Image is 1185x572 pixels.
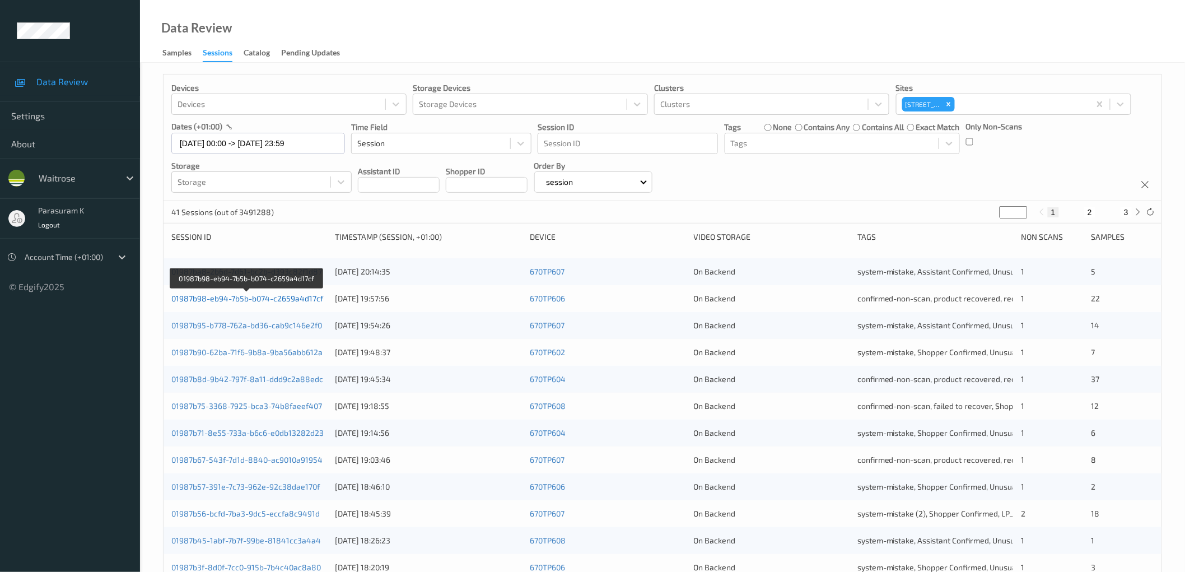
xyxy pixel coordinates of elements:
a: 01987b56-bcfd-7ba3-9dc5-eccfa8c9491d [171,509,320,518]
span: 7 [1091,347,1095,357]
a: 01987b98-eb94-7b5b-b074-c2659a4d17cf [171,294,323,303]
button: 3 [1121,207,1132,217]
div: [DATE] 19:45:34 [335,374,522,385]
span: confirmed-non-scan, product recovered, recovered product, Shopper Confirmed [857,374,1143,384]
a: 01987b8d-9b42-797f-8a11-ddd9c2a88edc [171,374,323,384]
div: [DATE] 19:18:55 [335,401,522,412]
a: 01987b3f-8d0f-7cc0-915b-7b4c40ac8a80 [171,562,321,572]
div: Tags [857,231,1013,243]
div: [DATE] 18:26:23 [335,535,522,546]
p: Tags [725,122,741,133]
span: 14 [1091,320,1100,330]
span: 37 [1091,374,1100,384]
p: Clusters [654,82,889,94]
div: Device [530,231,685,243]
p: Time Field [351,122,531,133]
div: Session ID [171,231,327,243]
p: Storage [171,160,352,171]
span: system-mistake, Shopper Confirmed, Unusual-Activity [857,428,1048,438]
p: dates (+01:00) [171,121,222,132]
a: Samples [162,45,203,61]
div: [STREET_ADDRESS] [902,97,943,111]
span: 2 [1021,509,1025,518]
span: 1 [1021,482,1024,491]
div: Data Review [161,22,232,34]
div: [DATE] 20:14:35 [335,266,522,277]
div: On Backend [694,401,850,412]
div: Video Storage [694,231,850,243]
span: system-mistake, Shopper Confirmed, Unusual-Activity [857,347,1048,357]
a: Sessions [203,45,244,62]
div: Sessions [203,47,232,62]
span: system-mistake, Shopper Confirmed, Unusual-Activity [857,562,1048,572]
a: 670TP607 [530,509,564,518]
a: 670TP606 [530,482,565,491]
span: 1 [1021,455,1024,464]
label: exact match [916,122,960,133]
div: On Backend [694,454,850,466]
a: 670TP608 [530,536,566,545]
span: system-mistake, Assistant Confirmed, Unusual-Activity, Picklist item alert [857,320,1116,330]
div: [DATE] 19:48:37 [335,347,522,358]
span: system-mistake, Assistant Confirmed, Unusual-Activity, Picklist item alert [857,536,1116,545]
span: 12 [1091,401,1099,411]
a: 670TP607 [530,267,564,276]
div: [DATE] 18:46:10 [335,481,522,492]
a: 01987b90-62ba-71f6-9b8a-9ba56abb612a [171,347,323,357]
span: 5 [1091,267,1096,276]
p: Session ID [538,122,718,133]
span: 2 [1091,482,1096,491]
div: Catalog [244,47,270,61]
span: confirmed-non-scan, product recovered, recovered product, Shopper Confirmed [857,294,1143,303]
span: 1 [1021,267,1024,276]
p: Order By [534,160,653,171]
div: On Backend [694,427,850,439]
a: 670TP606 [530,294,565,303]
p: Shopper ID [446,166,528,177]
div: On Backend [694,320,850,331]
a: 670TP607 [530,455,564,464]
a: 670TP607 [530,320,564,330]
span: system-mistake, Shopper Confirmed, Unusual-Activity [857,482,1048,491]
span: 8 [1091,455,1097,464]
div: [DATE] 18:45:39 [335,508,522,519]
div: Samples [1091,231,1154,243]
span: 1 [1021,428,1024,438]
span: confirmed-non-scan, product recovered, recovered product (3), Shopper Confirmed [857,455,1155,464]
span: 22 [1091,294,1100,303]
a: 670TP608 [530,401,566,411]
a: 01987b57-391e-7c73-962e-92c38dae170f [171,482,320,491]
span: 1 [1021,347,1024,357]
p: session [543,176,577,188]
span: 1 [1021,320,1024,330]
span: 1 [1091,536,1095,545]
div: [DATE] 19:54:26 [335,320,522,331]
a: Pending Updates [281,45,351,61]
span: system-mistake, Assistant Confirmed, Unusual-Activity [857,267,1051,276]
div: [DATE] 19:14:56 [335,427,522,439]
div: On Backend [694,347,850,358]
div: Samples [162,47,192,61]
p: Assistant ID [358,166,440,177]
span: 1 [1021,294,1024,303]
span: 1 [1021,562,1024,572]
a: 01987b95-b778-762a-bd36-cab9c146e2f0 [171,320,322,330]
span: 1 [1021,401,1024,411]
div: On Backend [694,535,850,546]
button: 1 [1048,207,1059,217]
label: none [773,122,792,133]
div: Non Scans [1021,231,1083,243]
a: 01987ba8-2b6d-7d61-bc2b-d393c82f1d87 [171,267,322,276]
div: On Backend [694,481,850,492]
p: Only Non-Scans [966,121,1023,132]
div: On Backend [694,266,850,277]
a: 670TP604 [530,374,566,384]
div: [DATE] 19:57:56 [335,293,522,304]
a: 01987b67-543f-7d1d-8840-ac9010a91954 [171,455,323,464]
div: On Backend [694,293,850,304]
div: Remove 670 Mill Hill [943,97,955,111]
p: 41 Sessions (out of 3491288) [171,207,274,218]
span: 3 [1091,562,1096,572]
p: Sites [896,82,1131,94]
span: 18 [1091,509,1100,518]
